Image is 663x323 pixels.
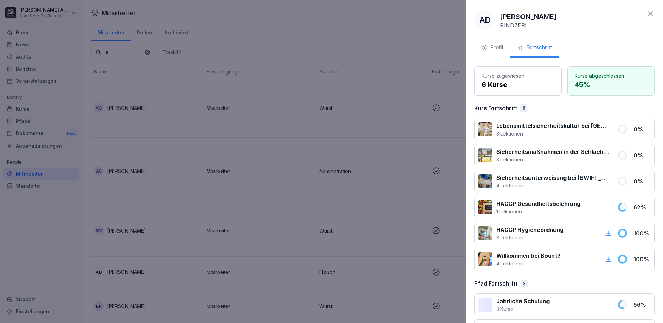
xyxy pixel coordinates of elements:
[510,39,559,58] button: Fortschritt
[496,234,563,241] p: 8 Lektionen
[474,39,510,58] button: Profil
[496,226,563,234] p: HACCP Hygieneordnung
[474,279,517,288] p: Pfad Fortschritt
[496,208,580,215] p: 1 Lektionen
[634,255,651,263] p: 100 %
[500,11,557,22] p: [PERSON_NAME]
[496,305,550,313] p: 3 Kurse
[634,125,651,133] p: 0 %
[496,182,609,189] p: 4 Lektionen
[496,200,580,208] p: HACCP Gesundheitsbelehrung
[634,300,651,309] p: 56 %
[482,72,554,79] p: Kurse zugewiesen
[634,229,651,237] p: 100 %
[481,44,503,52] div: Profil
[496,122,609,130] p: Lebensmittelsicherheitskultur bei [GEOGRAPHIC_DATA]
[634,177,651,185] p: 0 %
[520,104,527,112] div: 6
[496,130,609,137] p: 3 Lektionen
[575,72,647,79] p: Kurse abgeschlossen
[517,44,552,52] div: Fortschritt
[496,297,550,305] p: Jährliche Schulung
[496,156,609,163] p: 3 Lektionen
[634,203,651,211] p: 62 %
[575,79,647,90] p: 45 %
[634,151,651,159] p: 0 %
[500,22,528,29] p: RINDZERL
[496,148,609,156] p: Sicherheitsmaßnahmen in der Schlachtung und Zerlegung
[474,10,495,30] div: AD
[482,79,554,90] p: 6 Kurse
[496,174,609,182] p: Sicherheitsunterweisung bei [SWIFT_CODE]
[474,104,517,112] p: Kurs Fortschritt
[496,260,561,267] p: 4 Lektionen
[496,252,561,260] p: Willkommen bei Bounti!
[521,280,528,287] div: 2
